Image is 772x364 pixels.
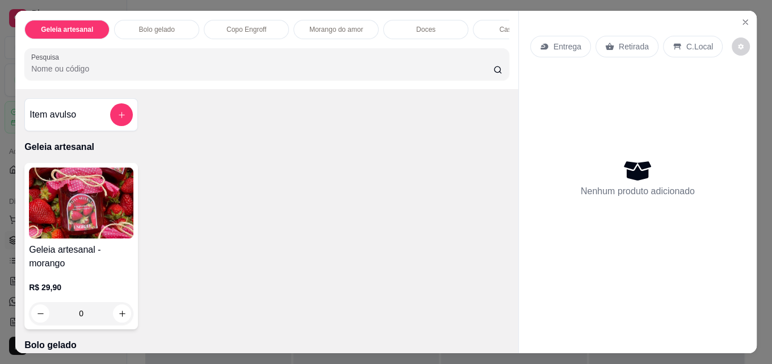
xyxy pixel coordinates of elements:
[500,25,532,34] p: Caseirinho
[24,140,509,154] p: Geleia artesanal
[29,243,133,270] h4: Geleia artesanal - morango
[553,41,581,52] p: Entrega
[736,13,754,31] button: Close
[31,304,49,323] button: decrease-product-quantity
[226,25,267,34] p: Copo Engroff
[31,52,63,62] label: Pesquisa
[732,37,750,56] button: decrease-product-quantity
[139,25,174,34] p: Bolo gelado
[581,185,695,198] p: Nenhum produto adicionado
[30,108,76,122] h4: Item avulso
[309,25,363,34] p: Morango do amor
[24,338,509,352] p: Bolo gelado
[619,41,649,52] p: Retirada
[686,41,713,52] p: C.Local
[110,103,133,126] button: add-separate-item
[31,63,493,74] input: Pesquisa
[29,282,133,293] p: R$ 29,90
[113,304,131,323] button: increase-product-quantity
[29,168,133,239] img: product-image
[416,25,435,34] p: Doces
[41,25,93,34] p: Geleia artesanal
